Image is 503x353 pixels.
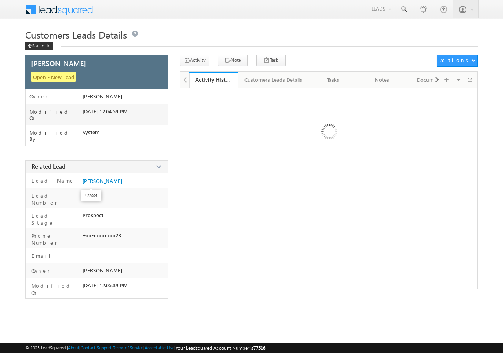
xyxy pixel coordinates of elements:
a: Acceptable Use [145,345,174,350]
button: Note [218,55,248,66]
a: Activity History [189,72,238,88]
div: Customers Leads Details [244,75,302,85]
span: © 2025 LeadSquared | | | | | [25,344,265,352]
div: Notes [364,75,400,85]
span: System [83,129,100,135]
div: Back [25,42,53,50]
span: Your Leadsquared Account Number is [176,345,265,351]
a: Contact Support [81,345,112,350]
div: Tasks [316,75,351,85]
label: Lead Stage [29,212,79,226]
span: 77516 [253,345,265,351]
li: Activity History [189,72,238,87]
img: Loading ... [288,92,369,174]
span: [DATE] 12:04:59 PM [83,108,128,115]
label: Lead Number [29,192,79,206]
a: Terms of Service [113,345,143,350]
p: 422004 [84,193,98,198]
label: Modified On [29,282,79,296]
div: Activity History [195,76,232,83]
span: Prospect [83,212,103,218]
a: Customers Leads Details [238,72,309,88]
span: [PERSON_NAME] - [31,60,91,67]
label: Modified On [29,109,83,121]
a: Documents [407,72,455,88]
div: Documents [413,75,448,85]
span: [PERSON_NAME] [83,267,122,274]
button: Activity [180,55,209,66]
label: Phone Number [29,232,79,246]
label: Modified By [29,129,83,142]
span: Customers Leads Details [25,28,127,41]
a: About [68,345,79,350]
span: [PERSON_NAME] [83,93,122,100]
span: [DATE] 12:05:39 PM [83,282,128,288]
label: Owner [29,267,50,274]
span: Open - New Lead [31,72,76,82]
span: +xx-xxxxxxxx23 [83,232,121,238]
button: Task [256,55,286,66]
span: Related Lead [31,163,66,170]
label: Owner [29,93,48,100]
button: Actions [437,55,478,67]
div: Actions [440,57,471,64]
label: Email [29,252,57,259]
a: Notes [358,72,407,88]
a: [PERSON_NAME] [83,178,122,184]
a: Tasks [309,72,358,88]
label: Lead Name [29,177,75,184]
